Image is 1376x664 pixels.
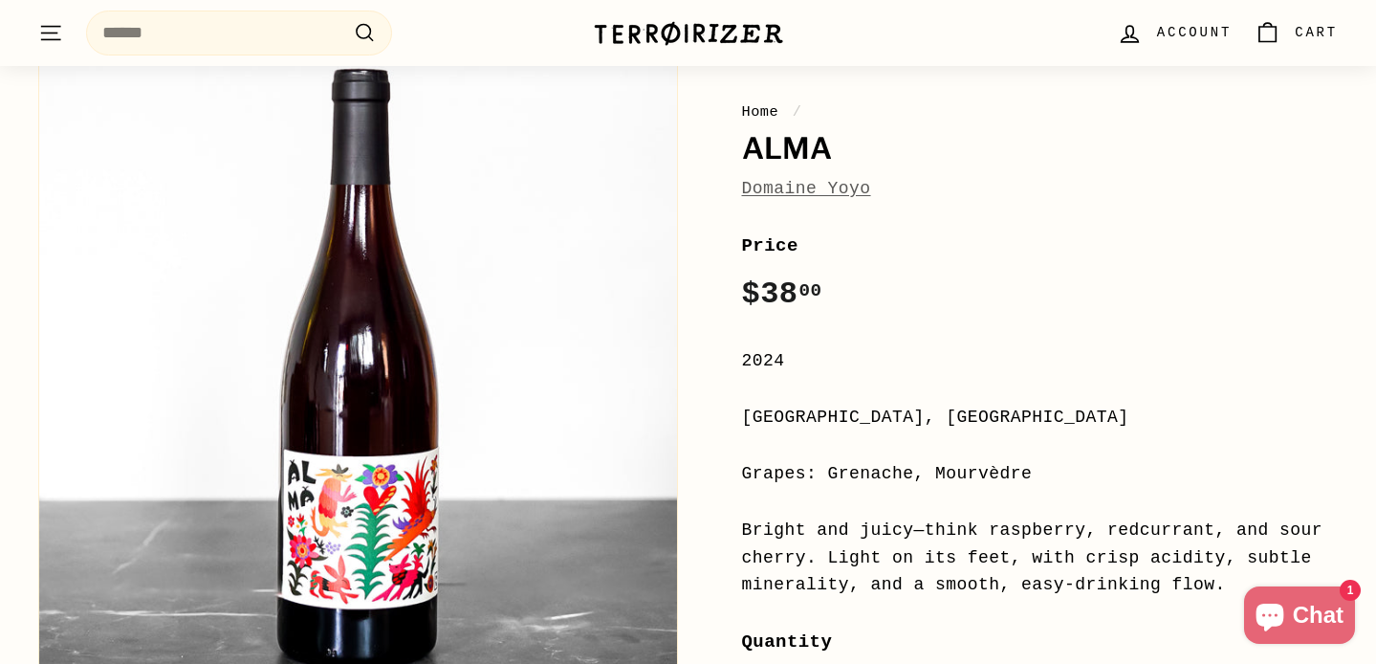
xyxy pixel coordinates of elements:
[1157,22,1232,43] span: Account
[798,280,821,301] sup: 00
[788,103,807,121] span: /
[742,277,822,312] span: $38
[742,232,1339,260] label: Price
[742,517,1339,599] div: Bright and juicy—think raspberry, redcurrant, and sour cherry. Light on its feet, with crisp acid...
[742,628,1339,656] label: Quantity
[1238,587,1361,649] inbox-online-store-chat: Shopify online store chat
[742,103,779,121] a: Home
[742,347,1339,375] div: 2024
[742,404,1339,432] div: [GEOGRAPHIC_DATA], [GEOGRAPHIC_DATA]
[742,133,1339,166] h1: Alma
[742,100,1339,123] nav: breadcrumbs
[1295,22,1338,43] span: Cart
[1105,5,1243,61] a: Account
[1243,5,1349,61] a: Cart
[742,460,1339,488] div: Grapes: Grenache, Mourvèdre
[742,179,871,198] a: Domaine Yoyo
